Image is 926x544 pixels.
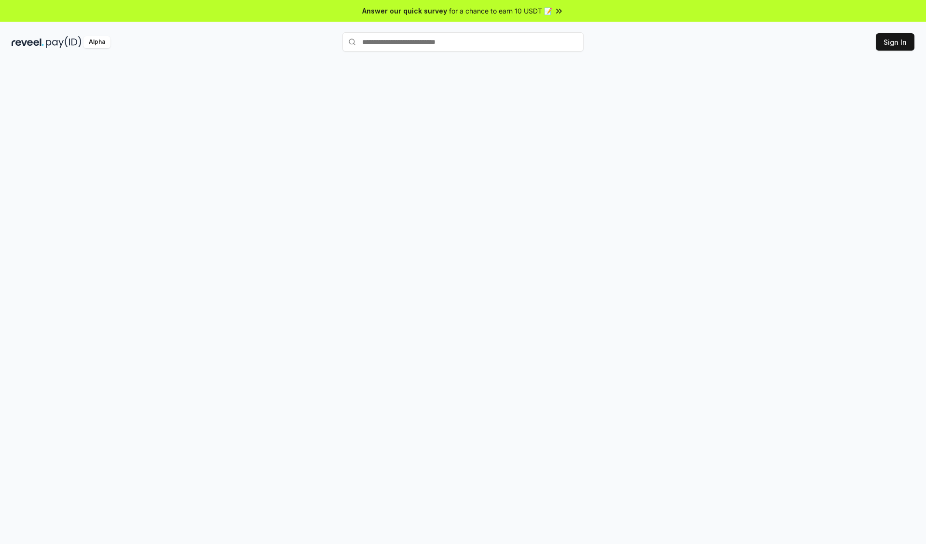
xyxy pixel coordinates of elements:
span: for a chance to earn 10 USDT 📝 [449,6,552,16]
img: reveel_dark [12,36,44,48]
img: pay_id [46,36,82,48]
div: Alpha [83,36,110,48]
span: Answer our quick survey [362,6,447,16]
button: Sign In [876,33,914,51]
